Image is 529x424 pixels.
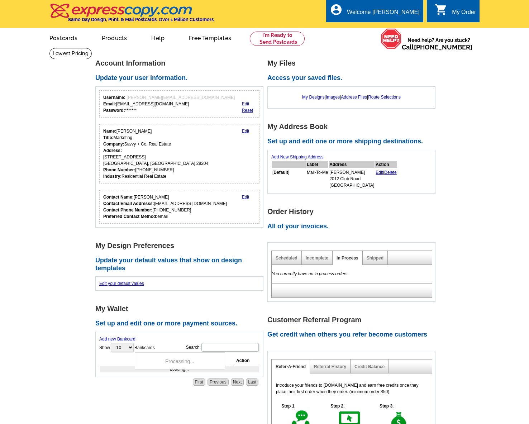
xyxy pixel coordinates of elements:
[267,59,439,67] h1: My Files
[193,378,205,386] a: First
[95,320,267,328] h2: Set up and edit one or more payment sources.
[242,129,249,134] a: Edit
[231,378,244,386] a: Next
[242,195,249,200] a: Edit
[267,331,439,339] h2: Get credit when others you refer become customers
[103,201,154,206] strong: Contact Email Addresss:
[103,195,134,200] strong: Contact Name:
[95,242,267,249] h1: My Design Preferences
[326,95,340,100] a: Images
[95,59,267,67] h1: Account Information
[327,403,348,409] h5: Step 2.
[186,342,259,352] label: Search:
[306,169,328,189] td: Mail-To-Me
[384,170,397,175] a: Delete
[276,382,428,395] p: Introduce your friends to [DOMAIN_NAME] and earn free credits once they place their first order w...
[111,343,134,352] select: ShowBankcards
[99,281,144,286] a: Edit your default values
[242,108,253,113] a: Reset
[233,356,259,365] th: Action
[95,305,267,313] h1: My Wallet
[95,74,267,82] h2: Update your user information.
[381,28,402,49] img: help
[272,271,349,276] em: You currently have no in process orders.
[103,95,125,100] strong: Username:
[267,74,439,82] h2: Access your saved files.
[135,352,225,370] div: Processing...
[103,128,208,180] div: [PERSON_NAME] Marketing Savvy + Co. Real Estate [STREET_ADDRESS] [GEOGRAPHIC_DATA], [GEOGRAPHIC_D...
[376,170,383,175] a: Edit
[302,95,325,100] a: My Designs
[99,337,135,342] a: Add new Bankcard
[103,94,235,114] div: [EMAIL_ADDRESS][DOMAIN_NAME] *******
[103,194,227,220] div: [PERSON_NAME] [EMAIL_ADDRESS][DOMAIN_NAME] [PHONE_NUMBER] email
[267,123,439,130] h1: My Address Book
[376,403,397,409] h5: Step 3.
[99,124,259,184] div: Your personal details.
[90,29,139,46] a: Products
[140,29,176,46] a: Help
[402,43,472,51] span: Call
[306,256,328,261] a: Incomplete
[267,316,439,324] h1: Customer Referral Program
[337,256,358,261] a: In Process
[330,3,343,16] i: account_circle
[271,90,432,104] div: | | |
[414,43,472,51] a: [PHONE_NUMBER]
[246,378,258,386] a: Last
[368,95,401,100] a: Route Selections
[177,29,243,46] a: Free Templates
[314,364,346,369] a: Referral History
[306,161,328,168] th: Label
[49,9,215,22] a: Same Day Design, Print, & Mail Postcards. Over 1 Million Customers.
[127,95,235,100] span: [PERSON_NAME][EMAIL_ADDRESS][DOMAIN_NAME]
[242,101,249,106] a: Edit
[452,9,476,19] div: My Order
[272,169,306,189] td: [ ]
[201,343,259,352] input: Search:
[329,161,375,168] th: Address
[103,167,135,172] strong: Phone Number:
[278,403,299,409] h5: Step 1.
[276,364,306,369] a: Refer-A-Friend
[95,257,267,272] h2: Update your default values that show on design templates
[402,37,476,51] span: Need help? Are you stuck?
[38,29,89,46] a: Postcards
[103,142,124,147] strong: Company:
[341,95,367,100] a: Address Files
[103,214,157,219] strong: Preferred Contact Method:
[99,190,259,224] div: Who should we contact regarding order issues?
[375,169,397,189] td: |
[208,378,229,386] a: Previous
[68,17,215,22] h4: Same Day Design, Print, & Mail Postcards. Over 1 Million Customers.
[267,208,439,215] h1: Order History
[103,101,116,106] strong: Email:
[103,174,121,179] strong: Industry:
[103,135,113,140] strong: Title:
[375,161,397,168] th: Action
[103,148,122,153] strong: Address:
[103,208,152,213] strong: Contact Phone Number:
[103,108,125,113] strong: Password:
[354,364,385,369] a: Credit Balance
[273,170,288,175] b: Default
[100,366,259,372] td: Loading...
[329,169,375,189] td: [PERSON_NAME] 2012 Club Road [GEOGRAPHIC_DATA]
[267,138,439,146] h2: Set up and edit one or more shipping destinations.
[271,154,323,159] a: Add New Shipping Address
[435,3,448,16] i: shopping_cart
[103,129,116,134] strong: Name:
[99,90,259,118] div: Your login information.
[267,223,439,230] h2: All of your invoices.
[347,9,419,19] div: Welcome [PERSON_NAME]
[435,8,476,17] a: shopping_cart My Order
[99,342,155,353] label: Show Bankcards
[367,256,383,261] a: Shipped
[276,256,297,261] a: Scheduled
